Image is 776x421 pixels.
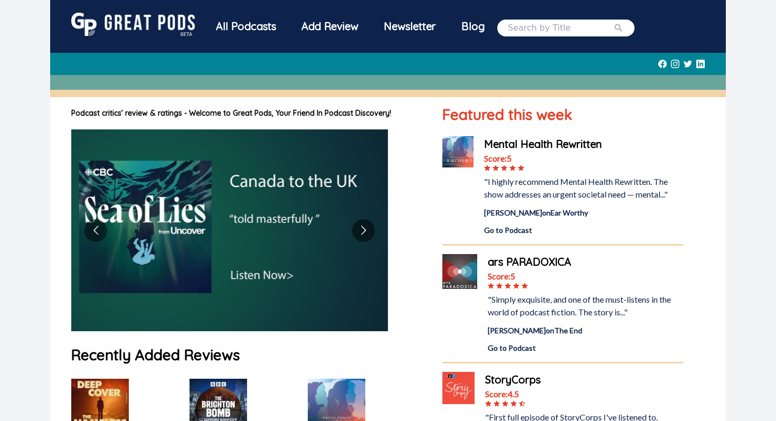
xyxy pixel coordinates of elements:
div: "Simply exquisite, and one of the must-listens in the world of podcast fiction. The story is..." [488,293,684,319]
div: Newsletter [371,13,449,40]
button: Go to next slide [352,219,375,242]
h1: Recently Added Reviews [71,344,421,366]
div: [PERSON_NAME] on The End [488,325,684,336]
img: ars PARADOXICA [442,254,477,289]
a: Go to Podcast [488,342,684,353]
button: Go to previous slide [84,219,107,242]
div: All Podcasts [203,13,289,40]
div: Score: 5 [488,270,684,283]
a: Add Review [289,13,371,40]
div: Score: 4.5 [485,388,684,400]
div: [PERSON_NAME] on Ear Worthy [484,207,684,218]
input: Search by Title [508,22,613,34]
a: Go to Podcast [484,224,684,236]
img: StoryCorps [442,372,475,404]
img: GreatPods [71,13,195,36]
a: All Podcasts [203,13,289,43]
h1: Podcast critics' review & ratings - Welcome to Great Pods, Your Friend In Podcast Discovery! [71,108,421,119]
div: Score: 5 [484,152,684,165]
a: Blog [449,13,497,40]
img: image [71,129,388,331]
img: Mental Health Rewritten [442,136,474,167]
h1: Featured this week [442,104,684,126]
a: StoryCorps [485,372,684,388]
a: Newsletter [371,13,449,43]
div: "I highly recommend Mental Health Rewritten. The show addresses an urgent societal need — mental..." [484,175,684,201]
a: Mental Health Rewritten [484,136,684,152]
a: ars PARADOXICA [488,254,684,270]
